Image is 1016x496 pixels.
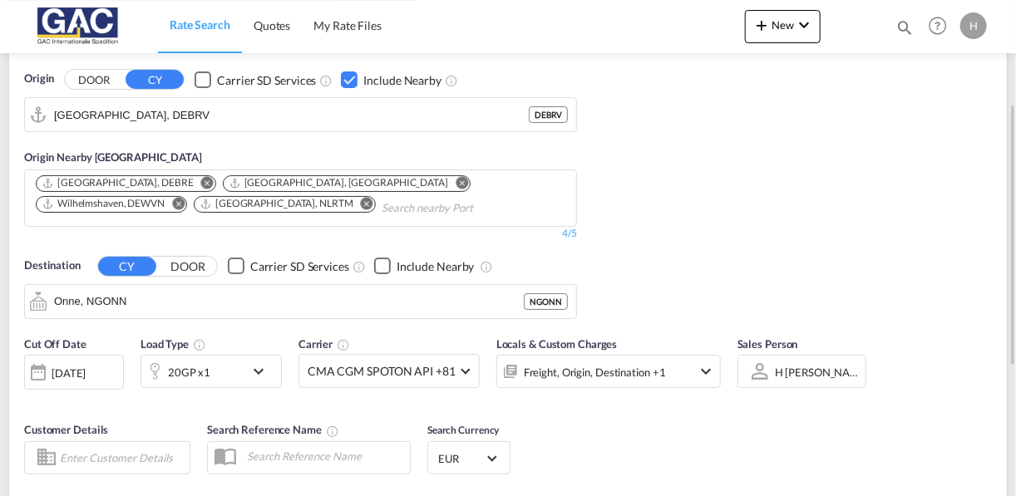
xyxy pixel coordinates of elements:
md-chips-wrap: Chips container. Use arrow keys to select chips. [33,170,568,222]
div: Carrier SD Services [217,72,316,89]
div: Wilhelmshaven, DEWVN [42,197,165,211]
div: Press delete to remove this chip. [42,197,168,211]
button: DOOR [159,257,217,276]
md-select: Select Currency: € EUREuro [436,446,501,470]
button: CY [126,70,184,89]
span: Search Reference Name [207,423,339,436]
md-icon: icon-magnify [895,18,914,37]
div: H [960,12,987,39]
div: Freight Origin Destination Factory Stuffing [524,361,666,384]
button: CY [98,257,156,276]
div: Freight Origin Destination Factory Stuffingicon-chevron-down [496,355,721,388]
input: Search by Port [54,289,524,314]
md-icon: Unchecked: Search for CY (Container Yard) services for all selected carriers.Checked : Search for... [319,74,333,87]
span: EUR [438,451,485,466]
div: Include Nearby [363,72,441,89]
md-datepicker: Select [24,388,37,410]
span: Quotes [254,18,290,32]
md-icon: The selected Trucker/Carrierwill be displayed in the rate results If the rates are from another f... [337,338,350,351]
img: 9f305d00dc7b11eeb4548362177db9c3.png [25,7,137,45]
div: Hamburg, DEHAM [229,176,448,190]
md-icon: Your search will be saved by the below given name [326,425,339,438]
div: icon-magnify [895,18,914,43]
md-checkbox: Checkbox No Ink [195,71,316,88]
md-checkbox: Checkbox No Ink [228,258,349,275]
input: Search nearby Port [382,195,540,222]
input: Search by Port [54,102,529,127]
div: Rotterdam, NLRTM [200,197,353,211]
div: 20GP x1 [168,361,210,384]
div: 4/5 [562,227,577,241]
md-icon: icon-chevron-down [249,361,277,381]
div: Press delete to remove this chip. [200,197,357,211]
span: Sales Person [737,337,798,351]
button: Remove [190,176,215,193]
span: New [752,18,814,32]
md-icon: Unchecked: Ignores neighbouring ports when fetching rates.Checked : Includes neighbouring ports w... [480,260,493,273]
div: NGONN [524,293,568,310]
span: CMA CGM SPOTON API +81 [308,363,456,380]
md-icon: Unchecked: Search for CY (Container Yard) services for all selected carriers.Checked : Search for... [353,260,366,273]
span: Destination [24,258,81,274]
div: Bremen, DEBRE [42,176,194,190]
span: Origin [24,71,54,87]
md-icon: icon-chevron-down [696,361,716,381]
md-input-container: Onne, NGONN [25,285,576,318]
span: Help [924,12,952,40]
md-icon: Unchecked: Ignores neighbouring ports when fetching rates.Checked : Includes neighbouring ports w... [445,74,458,87]
button: Remove [350,197,375,214]
button: DOOR [65,71,123,90]
div: Carrier SD Services [250,258,349,275]
md-icon: icon-chevron-down [794,15,814,35]
span: Cut Off Date [24,337,86,351]
div: H [PERSON_NAME] [775,366,871,379]
div: 20GP x1icon-chevron-down [141,355,282,388]
button: icon-plus 400-fgNewicon-chevron-down [745,10,821,43]
div: Press delete to remove this chip. [42,176,197,190]
span: Origin Nearby [GEOGRAPHIC_DATA] [24,150,202,164]
input: Enter Customer Details [60,445,185,470]
span: Customer Details [24,423,108,436]
span: My Rate Files [313,18,382,32]
md-select: Sales Person: H menze [773,360,861,384]
div: Help [924,12,960,42]
md-icon: icon-plus 400-fg [752,15,772,35]
div: DEBRV [529,106,568,123]
md-icon: icon-information-outline [193,338,206,351]
span: Rate Search [170,17,230,32]
div: Include Nearby [397,258,475,275]
div: Press delete to remove this chip. [229,176,451,190]
input: Search Reference Name [239,444,410,469]
span: Carrier [298,337,350,351]
button: Remove [161,197,186,214]
md-checkbox: Checkbox No Ink [374,258,475,275]
div: [DATE] [52,366,86,381]
span: Search Currency [427,424,500,436]
span: Locals & Custom Charges [496,337,618,351]
md-checkbox: Checkbox No Ink [341,71,441,88]
div: [DATE] [24,355,124,390]
md-input-container: Bremerhaven, DEBRV [25,98,576,131]
span: Load Type [141,337,206,351]
button: Remove [445,176,470,193]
